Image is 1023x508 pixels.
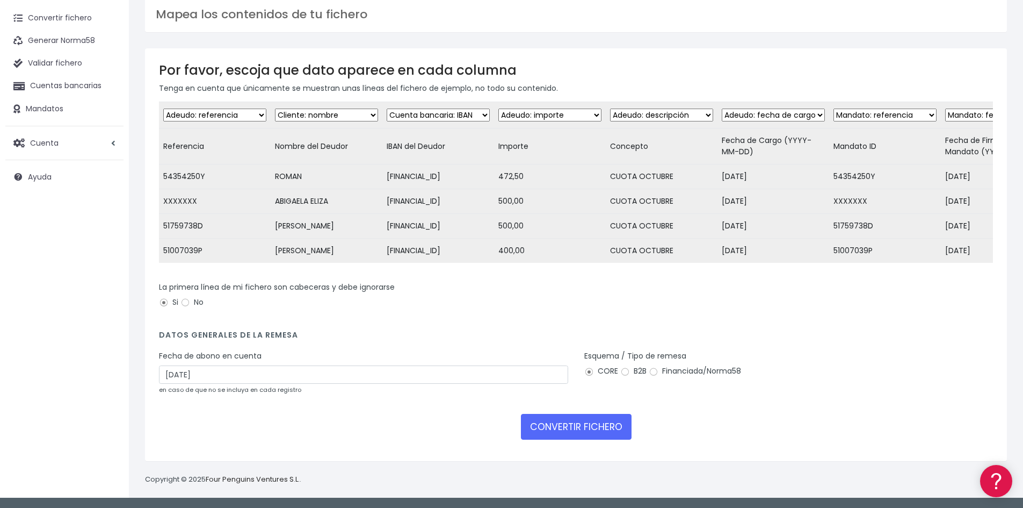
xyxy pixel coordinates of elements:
[829,128,941,164] td: Mandato ID
[584,350,686,362] label: Esquema / Tipo de remesa
[159,189,271,214] td: XXXXXXX
[494,189,606,214] td: 500,00
[271,214,382,239] td: [PERSON_NAME]
[717,239,829,263] td: [DATE]
[606,189,717,214] td: CUOTA OCTUBRE
[5,52,124,75] a: Validar fichero
[717,164,829,189] td: [DATE]
[271,239,382,263] td: [PERSON_NAME]
[829,239,941,263] td: 51007039P
[159,350,262,362] label: Fecha de abono en cuenta
[159,62,993,78] h3: Por favor, escoja que dato aparece en cada columna
[159,82,993,94] p: Tenga en cuenta que únicamente se muestran unas líneas del fichero de ejemplo, no todo su contenido.
[159,282,395,293] label: La primera línea de mi fichero son cabeceras y debe ignorarse
[382,189,494,214] td: [FINANCIAL_ID]
[271,128,382,164] td: Nombre del Deudor
[159,239,271,263] td: 51007039P
[28,171,52,182] span: Ayuda
[494,214,606,239] td: 500,00
[382,128,494,164] td: IBAN del Deudor
[5,75,124,97] a: Cuentas bancarias
[271,189,382,214] td: ABIGAELA ELIZA
[717,128,829,164] td: Fecha de Cargo (YYYY-MM-DD)
[606,164,717,189] td: CUOTA OCTUBRE
[5,166,124,188] a: Ayuda
[159,297,178,308] label: Si
[271,164,382,189] td: ROMAN
[620,366,647,377] label: B2B
[382,239,494,263] td: [FINANCIAL_ID]
[829,164,941,189] td: 54354250Y
[649,366,741,377] label: Financiada/Norma58
[159,331,993,345] h4: Datos generales de la remesa
[494,239,606,263] td: 400,00
[606,128,717,164] td: Concepto
[159,164,271,189] td: 54354250Y
[156,8,996,22] h3: Mapea los contenidos de tu fichero
[382,164,494,189] td: [FINANCIAL_ID]
[829,189,941,214] td: XXXXXXX
[584,366,618,377] label: CORE
[717,214,829,239] td: [DATE]
[159,385,301,394] small: en caso de que no se incluya en cada registro
[606,239,717,263] td: CUOTA OCTUBRE
[180,297,204,308] label: No
[5,98,124,120] a: Mandatos
[494,128,606,164] td: Importe
[30,137,59,148] span: Cuenta
[606,214,717,239] td: CUOTA OCTUBRE
[382,214,494,239] td: [FINANCIAL_ID]
[5,132,124,154] a: Cuenta
[717,189,829,214] td: [DATE]
[5,30,124,52] a: Generar Norma58
[494,164,606,189] td: 472,50
[829,214,941,239] td: 51759738D
[5,7,124,30] a: Convertir fichero
[206,474,300,484] a: Four Penguins Ventures S.L.
[521,414,632,440] button: CONVERTIR FICHERO
[159,128,271,164] td: Referencia
[159,214,271,239] td: 51759738D
[145,474,301,485] p: Copyright © 2025 .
